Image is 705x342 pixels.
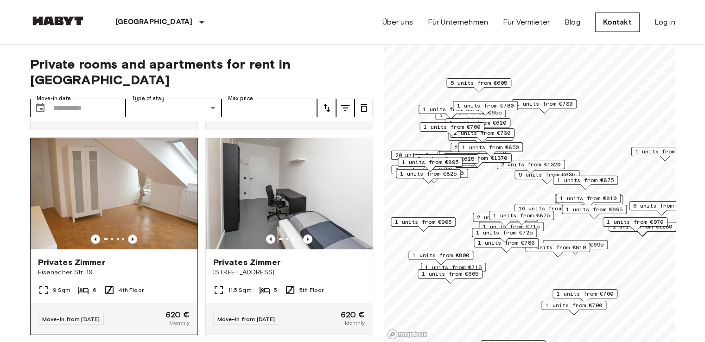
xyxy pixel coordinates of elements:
[169,319,190,327] span: Monthly
[165,310,190,319] span: 620 €
[408,251,473,265] div: Map marker
[132,95,165,102] label: Type of stay
[266,234,275,244] button: Previous image
[556,194,621,208] div: Map marker
[516,100,572,108] span: 1 units from €730
[566,205,622,214] span: 1 units from €695
[413,251,469,260] span: 1 units from €800
[629,201,694,215] div: Map marker
[391,217,456,232] div: Map marker
[228,286,252,294] span: 11.5 Sqm
[447,154,507,162] span: 1 units from €1370
[318,99,336,117] button: tune
[450,119,506,127] span: 1 units from €620
[489,211,554,225] div: Map marker
[557,290,613,298] span: 1 units from €760
[562,205,627,219] div: Map marker
[514,170,579,184] div: Map marker
[451,143,515,157] div: Map marker
[558,195,623,209] div: Map marker
[42,316,100,323] span: Move-in from [DATE]
[493,211,550,220] span: 1 units from €875
[228,95,253,102] label: Max price
[400,169,468,183] div: Map marker
[472,228,537,242] div: Map marker
[391,165,456,179] div: Map marker
[299,286,324,294] span: 5th Floor
[477,213,534,222] span: 2 units from €865
[303,234,312,244] button: Previous image
[654,17,675,28] a: Log in
[455,143,511,152] span: 2 units from €655
[555,194,620,209] div: Map marker
[400,170,457,178] span: 1 units from €825
[423,105,479,114] span: 1 units from €620
[439,151,504,165] div: Map marker
[503,17,550,28] a: Für Vermieter
[421,263,486,277] div: Map marker
[30,138,198,335] a: Marketing picture of unit DE-01-120-04MPrevious imagePrevious imagePrivates ZimmerEisenacher Str....
[565,17,580,28] a: Blog
[476,228,533,237] span: 1 units from €725
[458,142,523,157] div: Map marker
[402,158,458,166] span: 1 units from €895
[519,171,575,179] span: 9 units from €635
[37,95,71,102] label: Move-in date
[457,101,514,110] span: 1 units from €780
[53,286,71,294] span: 9 Sqm
[217,316,275,323] span: Move-in from [DATE]
[91,234,100,244] button: Previous image
[344,319,365,327] span: Monthly
[115,17,193,28] p: [GEOGRAPHIC_DATA]
[382,17,413,28] a: Über uns
[483,222,540,231] span: 1 units from €715
[128,234,137,244] button: Previous image
[557,176,614,184] span: 1 units from €875
[529,243,586,252] span: 1 units from €810
[518,204,578,213] span: 16 units from €695
[473,213,538,227] div: Map marker
[213,268,365,277] span: [STREET_ADDRESS]
[553,176,618,190] div: Map marker
[418,155,474,163] span: 2 units from €625
[31,138,197,249] img: Marketing picture of unit DE-01-120-04M
[419,122,484,137] div: Map marker
[445,118,510,133] div: Map marker
[119,286,143,294] span: 4th Floor
[38,268,190,277] span: Eisenacher Str. 19
[31,99,50,117] button: Choose date
[501,160,560,169] span: 2 units from €1320
[454,129,510,137] span: 1 units from €730
[395,165,452,174] span: 2 units from €790
[395,151,455,159] span: 20 units from €655
[419,105,483,119] div: Map marker
[474,238,539,253] div: Map marker
[553,289,617,304] div: Map marker
[437,151,505,165] div: Map marker
[496,160,565,174] div: Map marker
[422,270,478,278] span: 1 units from €665
[458,143,523,157] div: Map marker
[341,310,365,319] span: 620 €
[560,194,616,203] span: 1 units from €810
[450,128,514,143] div: Map marker
[443,153,511,168] div: Map marker
[213,257,280,268] span: Privates Zimmer
[336,99,355,117] button: tune
[404,169,464,177] span: 1 units from €1200
[425,263,482,272] span: 1 units from €715
[395,218,451,226] span: 1 units from €905
[38,257,105,268] span: Privates Zimmer
[205,138,373,335] a: Marketing picture of unit DE-01-258-01MPrevious imagePrevious imagePrivates Zimmer[STREET_ADDRESS...
[418,269,483,284] div: Map marker
[595,13,640,32] a: Kontakt
[206,138,373,249] img: Marketing picture of unit DE-01-258-01M
[448,132,513,146] div: Map marker
[612,222,672,231] span: 1 units from €1280
[607,218,663,226] span: 1 units from €970
[30,56,373,88] span: Private rooms and apartments for rent in [GEOGRAPHIC_DATA]
[396,169,461,184] div: Map marker
[424,123,480,131] span: 1 units from €760
[274,286,277,294] span: 5
[478,239,534,247] span: 1 units from €780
